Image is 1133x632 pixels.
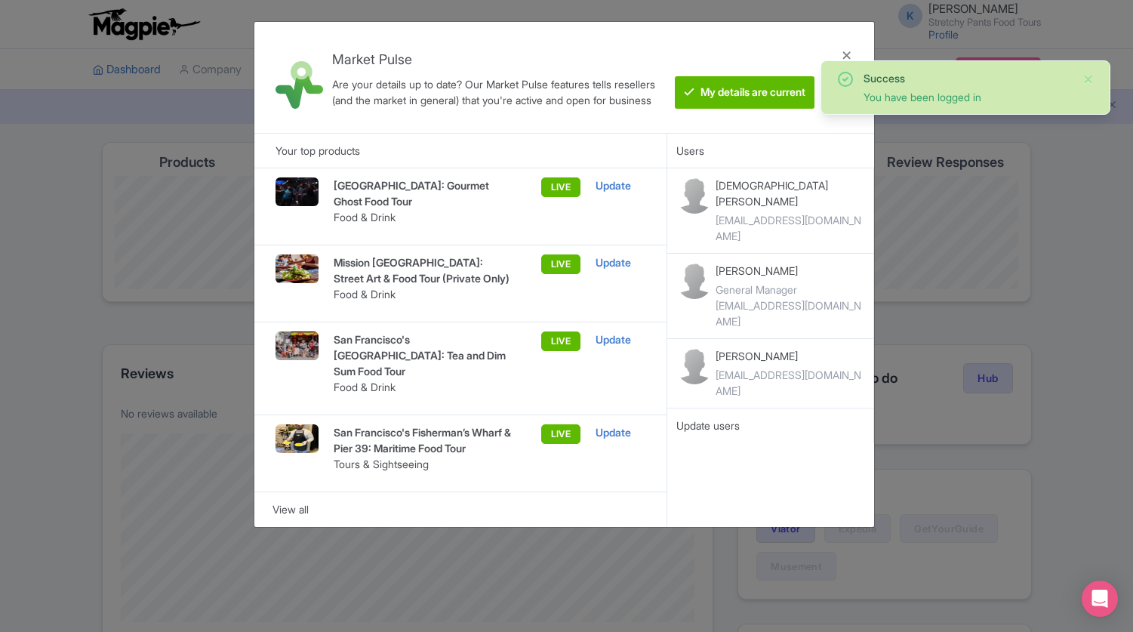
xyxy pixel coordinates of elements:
[675,76,814,109] btn: My details are current
[716,282,864,298] div: General Manager
[272,501,648,518] div: View all
[334,331,516,379] p: San Francisco's [GEOGRAPHIC_DATA]: Tea and Dim Sum Food Tour
[1082,70,1095,88] button: Close
[334,379,516,395] p: Food & Drink
[716,212,864,244] div: [EMAIL_ADDRESS][DOMAIN_NAME]
[667,133,873,168] div: Users
[716,177,864,209] p: [DEMOGRAPHIC_DATA][PERSON_NAME]
[676,263,713,299] img: contact-b11cc6e953956a0c50a2f97983291f06.png
[334,456,516,472] p: Tours & Sightseeing
[276,254,319,283] img: Mission_Street_Art_and_Food_Tour_2_xpv1vh.jpg
[276,177,319,206] img: North_Beach_-_Gourmet_Ghost_Tour_5_i4whhx.jpg
[276,331,319,360] img: Stretchy_Pants_-_Chinatown_Food_Tour_9_zswdjr.jpg
[254,133,667,168] div: Your top products
[716,367,864,399] div: [EMAIL_ADDRESS][DOMAIN_NAME]
[1082,581,1118,617] div: Open Intercom Messenger
[334,177,516,209] p: [GEOGRAPHIC_DATA]: Gourmet Ghost Food Tour
[332,52,660,67] h4: Market Pulse
[276,424,319,453] img: IMG_3976_sf4g4u.jpg
[864,89,1070,105] div: You have been logged in
[596,331,645,348] div: Update
[716,348,864,364] p: [PERSON_NAME]
[334,424,516,456] p: San Francisco's Fisherman’s Wharf & Pier 39: Maritime Food Tour
[596,254,645,271] div: Update
[716,263,864,279] p: [PERSON_NAME]
[334,209,516,225] p: Food & Drink
[276,61,323,109] img: market_pulse-1-0a5220b3d29e4a0de46fb7534bebe030.svg
[676,177,713,214] img: contact-b11cc6e953956a0c50a2f97983291f06.png
[716,298,864,329] div: [EMAIL_ADDRESS][DOMAIN_NAME]
[334,254,516,286] p: Mission [GEOGRAPHIC_DATA]: Street Art & Food Tour (Private Only)
[596,424,645,441] div: Update
[676,418,864,434] div: Update users
[334,286,516,302] p: Food & Drink
[864,70,1070,86] div: Success
[676,348,713,384] img: contact-b11cc6e953956a0c50a2f97983291f06.png
[596,177,645,194] div: Update
[332,76,660,108] div: Are your details up to date? Our Market Pulse features tells resellers (and the market in general...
